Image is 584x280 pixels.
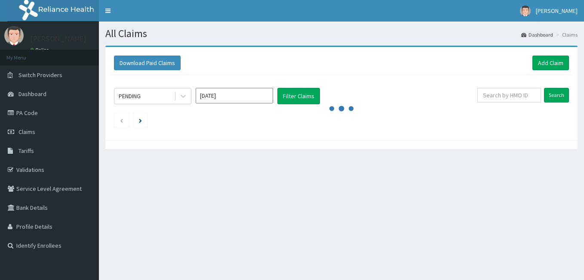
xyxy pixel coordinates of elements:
[521,31,553,38] a: Dashboard
[119,92,141,100] div: PENDING
[18,71,62,79] span: Switch Providers
[544,88,569,103] input: Search
[4,26,24,45] img: User Image
[536,7,578,15] span: [PERSON_NAME]
[120,116,123,124] a: Previous page
[114,56,181,70] button: Download Paid Claims
[105,28,578,39] h1: All Claims
[196,88,273,103] input: Select Month and Year
[30,35,86,43] p: [PERSON_NAME]
[532,56,569,70] a: Add Claim
[139,116,142,124] a: Next page
[520,6,531,16] img: User Image
[18,90,46,98] span: Dashboard
[329,96,354,121] svg: audio-loading
[554,31,578,38] li: Claims
[477,88,541,103] input: Search by HMO ID
[18,147,34,155] span: Tariffs
[18,128,35,136] span: Claims
[277,88,320,104] button: Filter Claims
[30,47,51,53] a: Online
